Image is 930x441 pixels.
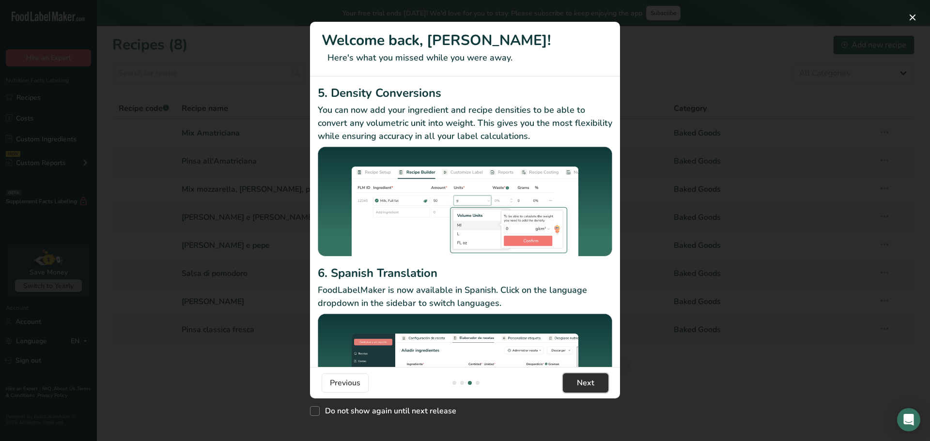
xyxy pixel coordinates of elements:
[563,373,608,393] button: Next
[318,84,612,102] h2: 5. Density Conversions
[322,30,608,51] h1: Welcome back, [PERSON_NAME]!
[897,408,920,431] div: Open Intercom Messenger
[320,406,456,416] span: Do not show again until next release
[322,51,608,64] p: Here's what you missed while you were away.
[577,377,594,389] span: Next
[322,373,369,393] button: Previous
[330,377,360,389] span: Previous
[318,314,612,424] img: Spanish Translation
[318,284,612,310] p: FoodLabelMaker is now available in Spanish. Click on the language dropdown in the sidebar to swit...
[318,264,612,282] h2: 6. Spanish Translation
[318,147,612,261] img: Density Conversions
[318,104,612,143] p: You can now add your ingredient and recipe densities to be able to convert any volumetric unit in...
